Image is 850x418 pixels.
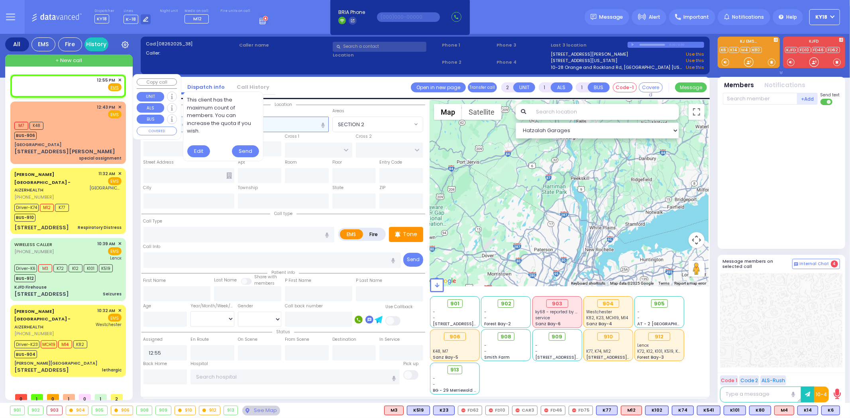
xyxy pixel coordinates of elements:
[786,14,797,21] span: Help
[484,348,487,354] span: -
[55,57,82,64] span: + New call
[285,159,297,166] label: Room
[137,92,164,102] button: UNIT
[271,102,296,107] span: Location
[108,110,122,118] span: EMS
[14,224,69,232] div: [STREET_ADDRESS]
[94,9,114,14] label: Dispatcher
[816,14,828,21] span: KY18
[193,16,202,22] span: M12
[797,406,818,415] div: K14
[654,300,665,308] span: 905
[535,342,538,348] span: -
[411,82,466,92] a: Open in new page
[613,82,637,92] button: Code-1
[384,406,404,415] div: M3
[31,37,55,51] div: EMS
[90,185,122,191] span: Colombia Children's Hospital
[332,185,344,191] label: State
[433,348,448,354] span: K48, M7
[143,336,163,343] label: Assigned
[66,406,88,415] div: 904
[596,406,618,415] div: K77
[14,340,39,348] span: Driver-K23
[38,264,52,272] span: M3
[146,41,237,47] label: Cad:
[84,37,108,51] a: History
[143,218,163,225] label: Call Type
[98,241,116,247] span: 10:39 AM
[285,277,311,284] label: P First Name
[551,57,618,64] a: [STREET_ADDRESS][US_STATE]
[433,309,436,315] span: -
[156,406,171,415] div: 909
[723,93,797,105] input: Search member
[432,276,458,286] img: Google
[124,9,151,14] label: Lines
[157,41,192,47] span: [08262025_38]
[199,406,220,415] div: 912
[79,394,91,400] span: 0
[47,406,62,415] div: 903
[501,333,511,341] span: 908
[108,247,122,255] span: EMS
[749,406,771,415] div: BLS
[356,133,372,140] label: Cross 2
[689,104,705,120] button: Toggle fullscreen view
[15,394,27,400] span: 0
[92,406,107,415] div: 905
[332,117,423,132] span: SECTION 2
[29,122,43,130] span: K48
[118,240,122,247] span: ✕
[333,117,412,131] span: SECTION 2
[739,375,759,385] button: Code 2
[14,248,54,255] span: [PHONE_NUMBER]
[14,194,54,200] span: [PHONE_NUMBER]
[450,300,459,308] span: 901
[58,37,82,51] div: Fire
[143,277,166,284] label: First Name
[137,115,164,124] button: BUS
[586,348,611,354] span: K77, K74, M12
[181,83,231,91] a: Dispatch info
[569,406,593,415] div: FD75
[433,321,508,327] span: [STREET_ADDRESS][PERSON_NAME]
[41,340,57,348] span: MCH19
[285,303,323,309] label: Call back number
[683,14,709,21] span: Important
[124,15,138,24] span: K-18
[720,375,738,385] button: Code 1
[238,336,257,343] label: On Scene
[586,309,612,315] span: Westchester
[242,406,280,416] div: See map
[14,284,47,290] div: KJFD Firehouse
[14,171,71,193] a: AIZERHEALTH
[686,51,704,58] a: Use this
[190,336,209,343] label: En Route
[377,12,440,22] input: (000)000-00000
[442,59,494,66] span: Phone 2
[751,47,762,53] a: K80
[99,171,116,177] span: 11:32 AM
[95,394,107,400] span: 1
[461,408,465,412] img: red-radio-icon.svg
[432,276,458,286] a: Open this area in Google Maps (opens a new window)
[689,261,705,277] button: Drag Pegman onto the map to open Street View
[98,308,116,314] span: 10:32 AM
[645,406,669,415] div: BLS
[597,332,619,341] div: 910
[14,264,37,272] span: Driver-K6
[338,9,365,16] span: BRIA Phone
[58,340,72,348] span: M14
[783,39,845,45] label: KJFD
[146,50,237,57] label: Caller:
[485,406,509,415] div: FD10
[489,408,493,412] img: red-radio-icon.svg
[689,232,705,248] button: Map camera controls
[516,408,520,412] img: red-radio-icon.svg
[551,42,628,49] label: Last 3 location
[97,77,116,83] span: 12:55 PM
[14,360,97,366] div: [PERSON_NAME][GEOGRAPHIC_DATA]
[40,204,54,212] span: M12
[5,37,29,51] div: All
